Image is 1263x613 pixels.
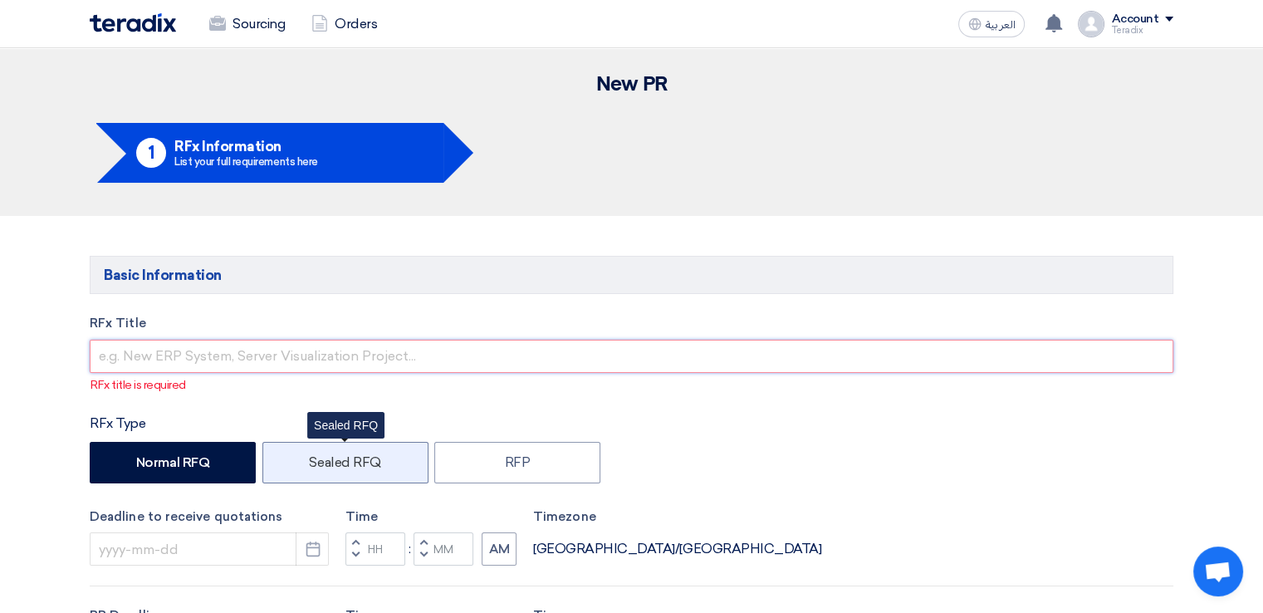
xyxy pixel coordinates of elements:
[174,139,318,154] h5: RFx Information
[482,532,516,566] button: AM
[90,73,1173,96] h2: New PR
[90,314,1173,333] label: RFx Title
[405,539,414,559] div: :
[1078,11,1104,37] img: profile_test.png
[1111,26,1173,35] div: Teradix
[90,442,256,483] label: Normal RFQ
[262,442,428,483] label: Sealed RFQ
[1193,547,1243,596] div: Open chat
[136,138,166,168] div: 1
[90,532,329,566] input: yyyy-mm-dd
[345,508,516,527] label: Time
[533,508,821,527] label: Timezone
[434,442,600,483] label: RFP
[985,19,1015,31] span: العربية
[90,508,329,527] label: Deadline to receive quotations
[91,376,1173,394] p: RFx title is required
[307,412,384,439] div: Sealed RFQ
[90,13,176,32] img: Teradix logo
[90,256,1173,294] h5: Basic Information
[345,532,405,566] input: Hours
[298,6,390,42] a: Orders
[1111,12,1158,27] div: Account
[196,6,298,42] a: Sourcing
[958,11,1025,37] button: العربية
[174,156,318,167] div: List your full requirements here
[90,340,1173,373] input: e.g. New ERP System, Server Visualization Project...
[90,414,1173,434] div: RFx Type
[533,539,821,559] div: [GEOGRAPHIC_DATA]/[GEOGRAPHIC_DATA]
[414,532,473,566] input: Minutes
